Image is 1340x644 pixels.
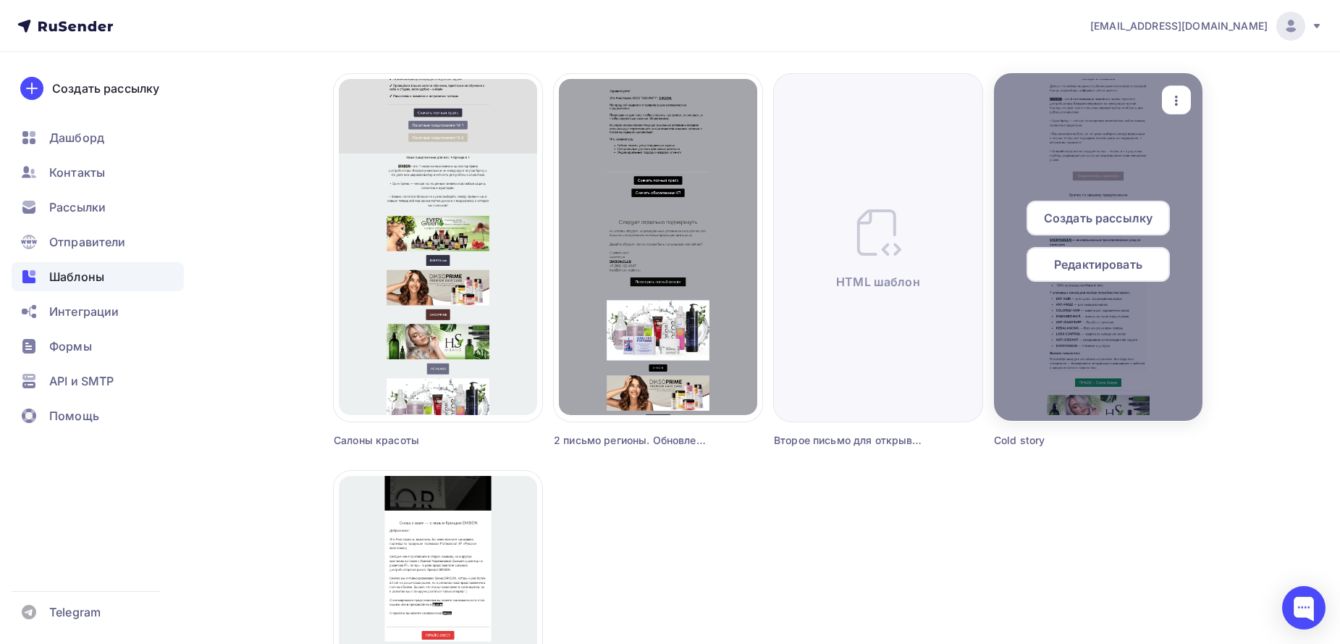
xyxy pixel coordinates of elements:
div: Создать рассылку [52,80,159,97]
div: Cold story [994,433,1150,448]
a: [EMAIL_ADDRESS][DOMAIN_NAME] [1090,12,1323,41]
a: Отправители [12,227,184,256]
span: Шаблоны [49,268,104,285]
span: Редактировать [1054,256,1142,273]
span: [EMAIL_ADDRESS][DOMAIN_NAME] [1090,19,1268,33]
span: Telegram [49,603,101,621]
a: Рассылки [12,193,184,222]
span: Помощь [49,407,99,425]
div: Второе письмо для открывших [774,433,930,448]
span: Интеграции [49,303,119,320]
a: Контакты [12,158,184,187]
span: Отправители [49,233,126,251]
span: Дашборд [49,129,104,146]
span: Создать рассылку [1044,209,1153,227]
a: Дашборд [12,123,184,152]
span: Формы [49,338,92,355]
a: Шаблоны [12,262,184,291]
div: Салоны красоты [334,433,490,448]
span: Контакты [49,164,105,181]
span: Рассылки [49,198,106,216]
div: 2 письмо регионы. Обновленное КП [554,433,710,448]
a: Формы [12,332,184,361]
span: API и SMTP [49,372,114,390]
